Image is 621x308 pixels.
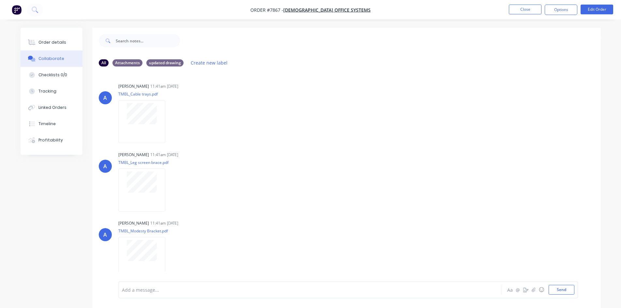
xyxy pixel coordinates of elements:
[118,160,172,165] p: TMBL_Leg screen brace.pdf
[538,286,545,294] button: ☺
[118,91,172,97] p: TMBL_Cable trays.pdf
[103,162,107,170] div: A
[21,116,82,132] button: Timeline
[118,83,149,89] div: [PERSON_NAME]
[150,83,178,89] div: 11:41am [DATE]
[38,39,66,45] div: Order details
[112,59,142,66] div: Attachments
[545,5,577,15] button: Options
[581,5,613,14] button: Edit Order
[549,285,574,295] button: Send
[150,152,178,158] div: 11:41am [DATE]
[38,56,64,62] div: Collaborate
[146,59,184,66] div: updated drawing
[38,137,63,143] div: Profitability
[38,121,56,127] div: Timeline
[21,132,82,148] button: Profitability
[506,286,514,294] button: Aa
[509,5,541,14] button: Close
[103,231,107,239] div: A
[514,286,522,294] button: @
[116,34,180,47] input: Search notes...
[118,220,149,226] div: [PERSON_NAME]
[283,7,371,13] a: [DEMOGRAPHIC_DATA] Office Systems
[38,105,67,110] div: Linked Orders
[99,59,109,66] div: All
[118,152,149,158] div: [PERSON_NAME]
[187,58,231,67] button: Create new label
[21,83,82,99] button: Tracking
[250,7,283,13] span: Order #7867 -
[21,51,82,67] button: Collaborate
[103,94,107,102] div: A
[118,228,172,234] p: TMBL_Modesty Bracket.pdf
[21,34,82,51] button: Order details
[150,220,178,226] div: 11:41am [DATE]
[21,67,82,83] button: Checklists 0/0
[38,72,67,78] div: Checklists 0/0
[21,99,82,116] button: Linked Orders
[38,88,56,94] div: Tracking
[12,5,22,15] img: Factory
